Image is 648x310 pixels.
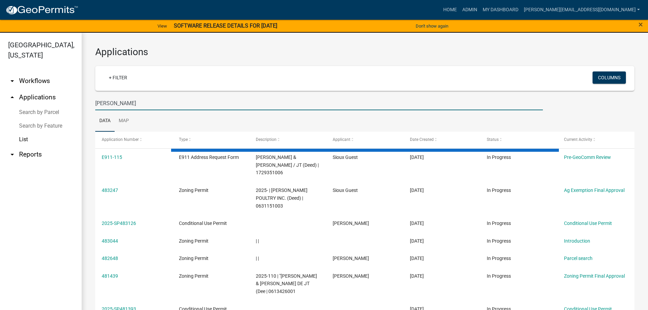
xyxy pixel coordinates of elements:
a: Introduction [564,238,590,244]
span: Type [179,137,188,142]
a: Pre-GeoComm Review [564,154,611,160]
datatable-header-cell: Description [249,132,326,148]
span: Zoning Permit [179,273,209,279]
a: [PERSON_NAME][EMAIL_ADDRESS][DOMAIN_NAME] [521,3,643,16]
datatable-header-cell: Status [480,132,557,148]
span: Blaine De Groot [333,273,369,279]
a: Home [441,3,460,16]
button: Close [638,20,643,29]
a: E911-115 [102,154,122,160]
h3: Applications [95,46,634,58]
span: In Progress [487,221,511,226]
button: Don't show again [413,20,451,32]
span: 2025- | DOORENBOS POULTRY INC. (Deed) | 0631151003 [256,187,308,209]
a: Parcel search [564,256,593,261]
span: Description [256,137,277,142]
datatable-header-cell: Applicant [326,132,403,148]
span: | | [256,238,259,244]
span: KOCK, SCOTT & REBECCA DE / JT (Deed) | 1729351006 [256,154,319,176]
a: 2025-SP483126 [102,221,136,226]
span: Zoning Permit [179,238,209,244]
a: My Dashboard [480,3,521,16]
span: 09/24/2025 [410,221,424,226]
span: Samuel T Scholten [333,221,369,226]
span: Application Number [102,137,139,142]
strong: SOFTWARE RELEASE DETAILS FOR [DATE] [174,22,277,29]
a: + Filter [103,71,133,84]
datatable-header-cell: Type [172,132,249,148]
a: Map [115,110,133,132]
a: Data [95,110,115,132]
span: Applicant [333,137,350,142]
span: 09/24/2025 [410,187,424,193]
i: arrow_drop_down [8,77,16,85]
span: Zoning Permit [179,187,209,193]
span: Brad Kooima [333,256,369,261]
span: × [638,20,643,29]
a: Admin [460,3,480,16]
i: arrow_drop_up [8,93,16,101]
span: 09/20/2025 [410,273,424,279]
span: E911 Address Request Form [179,154,239,160]
span: Sioux Guest [333,187,358,193]
span: Date Created [410,137,434,142]
a: 483044 [102,238,118,244]
datatable-header-cell: Current Activity [558,132,634,148]
span: In Progress [487,154,511,160]
span: 2025-110 | "GROOT, BLAINE W. & LARIE D. DE JT (Dee | 0613426001 [256,273,317,294]
datatable-header-cell: Date Created [403,132,480,148]
a: 482648 [102,256,118,261]
span: Zoning Permit [179,256,209,261]
a: Conditional Use Permit [564,221,612,226]
span: Conditional Use Permit [179,221,227,226]
span: 09/24/2025 [410,154,424,160]
a: 481439 [102,273,118,279]
datatable-header-cell: Application Number [95,132,172,148]
span: Current Activity [564,137,592,142]
a: 483247 [102,187,118,193]
span: 09/23/2025 [410,238,424,244]
span: | | [256,256,259,261]
button: Columns [593,71,626,84]
a: Zoning Permit Final Approval [564,273,625,279]
span: In Progress [487,187,511,193]
i: arrow_drop_down [8,150,16,159]
span: In Progress [487,256,511,261]
span: Sioux Guest [333,154,358,160]
span: Status [487,137,499,142]
span: 09/23/2025 [410,256,424,261]
span: In Progress [487,238,511,244]
span: In Progress [487,273,511,279]
a: Ag Exemption Final Approval [564,187,625,193]
input: Search for applications [95,96,543,110]
a: View [155,20,170,32]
